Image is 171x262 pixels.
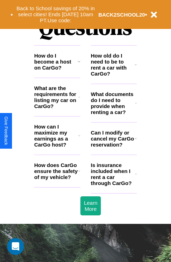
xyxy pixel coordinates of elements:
h3: Is insurance included when I rent a car through CarGo? [91,162,135,186]
h3: How do I become a host on CarGo? [34,53,78,71]
button: Learn More [80,196,101,215]
b: BACK2SCHOOL20 [98,12,145,18]
h3: How old do I need to be to rent a car with CarGo? [91,53,135,77]
h3: How can I maximize my earnings as a CarGo host? [34,124,78,148]
iframe: Intercom live chat [7,238,24,255]
h3: How does CarGo ensure the safety of my vehicle? [34,162,78,180]
h3: What are the requirements for listing my car on CarGo? [34,85,78,109]
h3: What documents do I need to provide when renting a car? [91,91,135,115]
button: Back to School savings of 20% in select cities! Ends [DATE] 10am PT.Use code: [13,4,98,25]
h3: Can I modify or cancel my CarGo reservation? [91,130,135,148]
div: Give Feedback [4,117,8,145]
